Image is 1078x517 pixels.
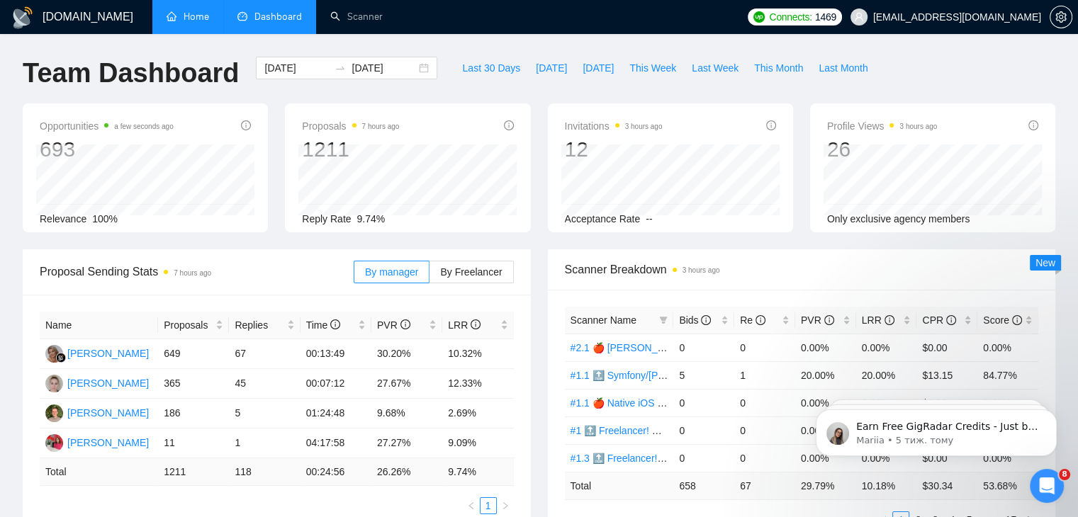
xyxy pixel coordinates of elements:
[481,498,496,513] a: 1
[229,312,300,339] th: Replies
[40,213,86,225] span: Relevance
[622,57,684,79] button: This Week
[330,319,340,329] span: info-circle
[45,375,63,392] img: TK
[679,314,711,326] span: Bids
[565,136,663,163] div: 12
[659,316,668,324] span: filter
[684,57,746,79] button: Last Week
[454,57,528,79] button: Last 30 Days
[734,472,795,499] td: 67
[158,312,229,339] th: Proposals
[471,319,481,329] span: info-circle
[977,361,1038,389] td: 84.77%
[922,314,955,326] span: CPR
[167,11,209,23] a: homeHome
[497,497,514,514] li: Next Page
[795,380,1078,479] iframe: Intercom notifications повідомлення
[301,428,371,458] td: 04:17:58
[565,261,1039,278] span: Scanner Breakdown
[977,472,1038,499] td: 53.68 %
[264,60,329,76] input: Start date
[365,266,418,278] span: By manager
[11,6,34,29] img: logo
[40,118,174,135] span: Opportunities
[673,472,734,499] td: 658
[885,315,894,325] span: info-circle
[40,458,158,486] td: Total
[371,428,442,458] td: 27.27%
[357,213,386,225] span: 9.74%
[158,458,229,486] td: 1211
[40,263,354,280] span: Proposal Sending Stats
[701,315,711,325] span: info-circle
[983,314,1021,326] span: Score
[629,60,676,76] span: This Week
[673,444,734,472] td: 0
[45,377,149,388] a: TK[PERSON_NAME]
[583,60,614,76] span: [DATE]
[740,314,765,326] span: Re
[753,11,765,23] img: upwork-logo.png
[766,120,776,130] span: info-circle
[1028,120,1038,130] span: info-circle
[335,62,346,74] span: to
[45,434,63,452] img: OT
[795,334,856,361] td: 0.00%
[254,11,302,23] span: Dashboard
[67,405,149,421] div: [PERSON_NAME]
[45,347,149,358] a: MC[PERSON_NAME]
[571,314,636,326] span: Scanner Name
[158,369,229,399] td: 365
[335,62,346,74] span: swap-right
[463,497,480,514] li: Previous Page
[1059,469,1070,480] span: 8
[45,407,149,418] a: P[PERSON_NAME]
[862,314,894,326] span: LRR
[734,361,795,389] td: 1
[575,57,622,79] button: [DATE]
[571,370,775,381] a: #1.1 🔝 Symfony/[PERSON_NAME] (Viktoriia)
[899,123,937,130] time: 3 hours ago
[856,472,917,499] td: 10.18 %
[371,339,442,369] td: 30.20%
[1030,469,1064,503] iframe: Intercom live chat
[734,444,795,472] td: 0
[229,428,300,458] td: 1
[164,317,213,333] span: Proposals
[571,453,942,464] a: #1.3 🔝 Freelancer! Symfony/Laravel [PERSON_NAME] 15/03 CoverLetter changed
[330,11,383,23] a: searchScanner
[442,399,513,428] td: 2.69%
[442,369,513,399] td: 12.33%
[67,375,149,391] div: [PERSON_NAME]
[501,501,510,510] span: right
[856,361,917,389] td: 20.00%
[241,120,251,130] span: info-circle
[977,334,1038,361] td: 0.00%
[302,118,399,135] span: Proposals
[801,314,834,326] span: PVR
[734,416,795,444] td: 0
[301,339,371,369] td: 00:13:49
[237,11,247,21] span: dashboard
[673,416,734,444] td: 0
[442,428,513,458] td: 9.09%
[302,136,399,163] div: 1211
[235,317,283,333] span: Replies
[916,361,977,389] td: $13.15
[352,60,416,76] input: End date
[463,497,480,514] button: left
[480,497,497,514] li: 1
[467,501,476,510] span: left
[377,319,410,331] span: PVR
[114,123,173,130] time: a few seconds ago
[442,339,513,369] td: 10.32%
[371,369,442,399] td: 27.67%
[301,458,371,486] td: 00:24:56
[67,435,149,450] div: [PERSON_NAME]
[45,345,63,363] img: MC
[754,60,803,76] span: This Month
[1050,11,1072,23] span: setting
